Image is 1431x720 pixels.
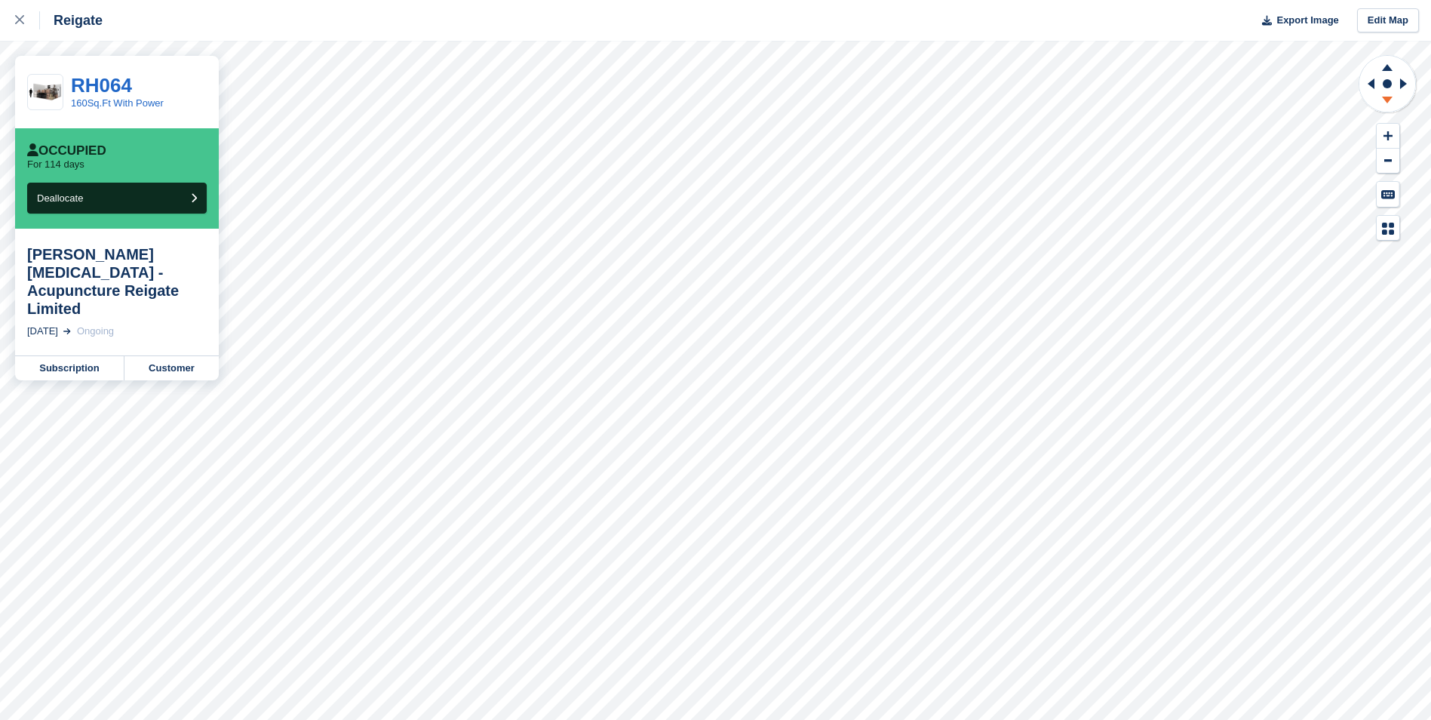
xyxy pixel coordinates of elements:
div: Reigate [40,11,103,29]
img: 150-sqft-unit%5B1%5D.jpg [28,79,63,106]
a: Edit Map [1357,8,1419,33]
div: [PERSON_NAME] [MEDICAL_DATA] - Acupuncture Reigate Limited [27,245,207,318]
div: [DATE] [27,324,58,339]
a: Customer [124,356,219,380]
a: 160Sq.Ft With Power [71,97,164,109]
span: Export Image [1276,13,1338,28]
p: For 114 days [27,158,84,171]
a: Subscription [15,356,124,380]
div: Occupied [27,143,106,158]
button: Deallocate [27,183,207,214]
img: arrow-right-light-icn-cde0832a797a2874e46488d9cf13f60e5c3a73dbe684e267c42b8395dfbc2abf.svg [63,328,71,334]
button: Zoom Out [1377,149,1399,174]
button: Keyboard Shortcuts [1377,182,1399,207]
button: Zoom In [1377,124,1399,149]
a: RH064 [71,74,132,97]
span: Deallocate [37,192,83,204]
button: Map Legend [1377,216,1399,241]
div: Ongoing [77,324,114,339]
button: Export Image [1253,8,1339,33]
